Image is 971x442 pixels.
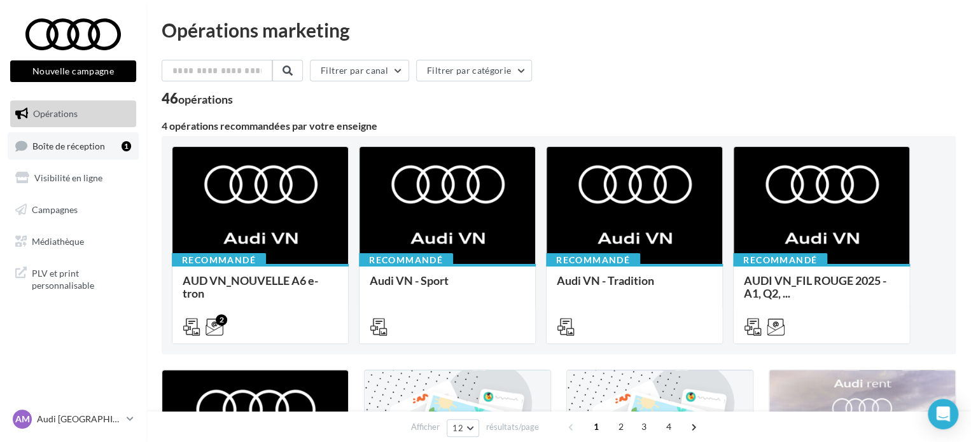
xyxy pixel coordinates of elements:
span: Visibilité en ligne [34,172,102,183]
span: Opérations [33,108,78,119]
div: 2 [216,314,227,326]
span: 4 [659,417,679,437]
button: Filtrer par catégorie [416,60,532,81]
div: 1 [122,141,131,151]
a: Visibilité en ligne [8,165,139,191]
div: opérations [178,93,233,105]
span: AM [15,413,30,425]
span: Boîte de réception [32,140,105,151]
span: Médiathèque [32,235,84,246]
p: Audi [GEOGRAPHIC_DATA][PERSON_NAME] [37,413,122,425]
a: AM Audi [GEOGRAPHIC_DATA][PERSON_NAME] [10,407,136,431]
span: Audi VN - Tradition [557,273,654,287]
span: 3 [634,417,654,437]
span: résultats/page [486,421,539,433]
div: Open Intercom Messenger [928,399,958,429]
span: Afficher [411,421,440,433]
a: Médiathèque [8,228,139,255]
span: 1 [586,417,606,437]
div: Recommandé [359,253,453,267]
span: AUDI VN_FIL ROUGE 2025 - A1, Q2, ... [744,273,886,300]
span: 2 [611,417,631,437]
div: Opérations marketing [162,20,956,39]
div: Recommandé [733,253,827,267]
a: Opérations [8,100,139,127]
span: Audi VN - Sport [370,273,449,287]
button: Nouvelle campagne [10,60,136,82]
a: PLV et print personnalisable [8,259,139,297]
span: PLV et print personnalisable [32,265,131,292]
div: 46 [162,92,233,106]
span: 12 [452,423,463,433]
div: Recommandé [172,253,266,267]
button: Filtrer par canal [310,60,409,81]
div: 4 opérations recommandées par votre enseigne [162,121,956,131]
div: Recommandé [546,253,640,267]
a: Campagnes [8,197,139,223]
span: AUD VN_NOUVELLE A6 e-tron [183,273,318,300]
button: 12 [447,419,479,437]
span: Campagnes [32,204,78,215]
a: Boîte de réception1 [8,132,139,160]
